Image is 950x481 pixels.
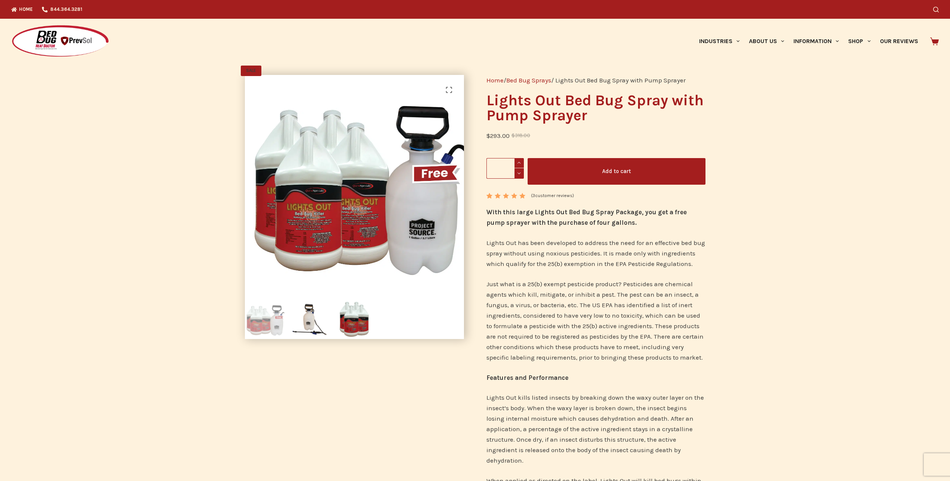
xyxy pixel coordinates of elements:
[245,300,284,339] img: Lights Out Bed Bug Spray - 4 Gallons with Free Pump Sprayer
[486,193,526,239] span: Rated out of 5 based on customer ratings
[486,158,524,179] input: Product quantity
[789,19,844,64] a: Information
[486,392,705,466] p: Lights Out kills listed insects by breaking down the waxy outer layer on the insect’s body. When ...
[441,82,456,97] a: View full-screen image gallery
[528,158,705,185] button: Add to cart
[486,193,492,205] span: 3
[486,132,510,139] bdi: 293.00
[486,76,504,84] a: Home
[486,132,490,139] span: $
[512,133,515,138] span: $
[694,19,923,64] nav: Primary
[486,75,705,85] nav: Breadcrumb
[694,19,744,64] a: Industries
[486,93,705,123] h1: Lights Out Bed Bug Spray with Pump Sprayer
[532,193,535,198] span: 3
[486,279,705,363] p: Just what is a 25(b) exempt pesticide product? Pesticides are chemical agents which kill, mitigat...
[933,7,939,12] button: Search
[844,19,875,64] a: Shop
[335,300,374,339] img: Four Gallons of Lights Out Bed Bug Spray
[744,19,789,64] a: About Us
[290,300,329,339] img: One Gallon Pump Sprayer for Bed Bug Spray
[486,208,687,226] strong: With this large Lights Out Bed Bug Spray Package, you get a free pump sprayer with the purchase o...
[531,192,574,200] a: (3customer reviews)
[875,19,923,64] a: Our Reviews
[241,66,261,76] span: SALE
[245,75,464,294] img: Lights Out Bed Bug Spray - 4 Gallons with Free Pump Sprayer
[486,193,526,199] div: Rated 5.00 out of 5
[11,25,109,58] img: Prevsol/Bed Bug Heat Doctor
[486,238,705,269] p: Lights Out has been developed to address the need for an effective bed bug spray without using no...
[506,76,551,84] a: Bed Bug Sprays
[512,133,530,138] bdi: 318.00
[486,374,568,381] strong: Features and Performance
[245,180,464,188] a: Lights Out Bed Bug Spray - 4 Gallons with Free Pump Sprayer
